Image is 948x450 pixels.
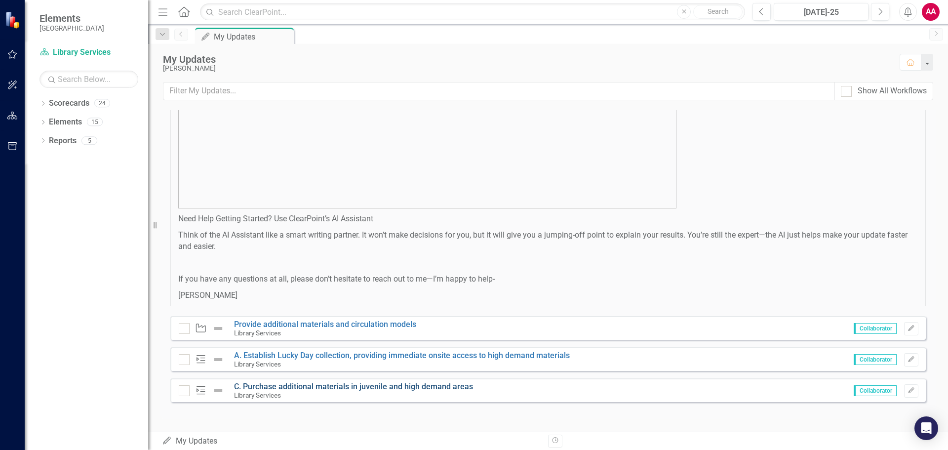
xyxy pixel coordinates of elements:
div: My Updates [214,31,291,43]
a: A. Establish Lucky Day collection, providing immediate onsite access to high demand materials [234,351,570,360]
img: ClearPoint Strategy [5,11,22,29]
small: Library Services [234,360,281,368]
small: Library Services [234,329,281,337]
span: Search [708,7,729,15]
input: Filter My Updates... [163,82,835,100]
input: Search ClearPoint... [200,3,745,21]
button: Search [693,5,743,19]
a: Provide additional materials and circulation models [234,320,416,329]
span: Collaborator [854,385,897,396]
span: Collaborator [854,354,897,365]
img: mceclip2%20v2.png [178,58,676,208]
p: [PERSON_NAME] [178,290,918,301]
div: My Updates [162,436,541,447]
div: 5 [81,136,97,145]
div: [DATE]-25 [777,6,865,18]
button: [DATE]-25 [774,3,869,21]
div: 24 [94,99,110,108]
button: AA [922,3,940,21]
a: Scorecards [49,98,89,109]
div: Open Intercom Messenger [914,416,938,440]
a: Elements [49,117,82,128]
span: Elements [39,12,104,24]
a: Reports [49,135,77,147]
div: [PERSON_NAME] [163,65,890,72]
small: [GEOGRAPHIC_DATA] [39,24,104,32]
img: Not Defined [212,323,224,334]
a: C. Purchase additional materials in juvenile and high demand areas [234,382,473,391]
div: My Updates [163,54,890,65]
a: Library Services [39,47,138,58]
p: Think of the AI Assistant like a smart writing partner. It won’t make decisions for you, but it w... [178,230,918,252]
p: Need Help Getting Started? Use ClearPoint’s AI Assistant [178,213,918,225]
div: Show All Workflows [858,85,927,97]
img: Not Defined [212,385,224,397]
small: Library Services [234,391,281,399]
div: 15 [87,118,103,126]
p: If you have any questions at all, please don’t hesitate to reach out to me—I’m happy to help- [178,274,918,285]
img: Not Defined [212,354,224,366]
input: Search Below... [39,71,138,88]
span: Collaborator [854,323,897,334]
